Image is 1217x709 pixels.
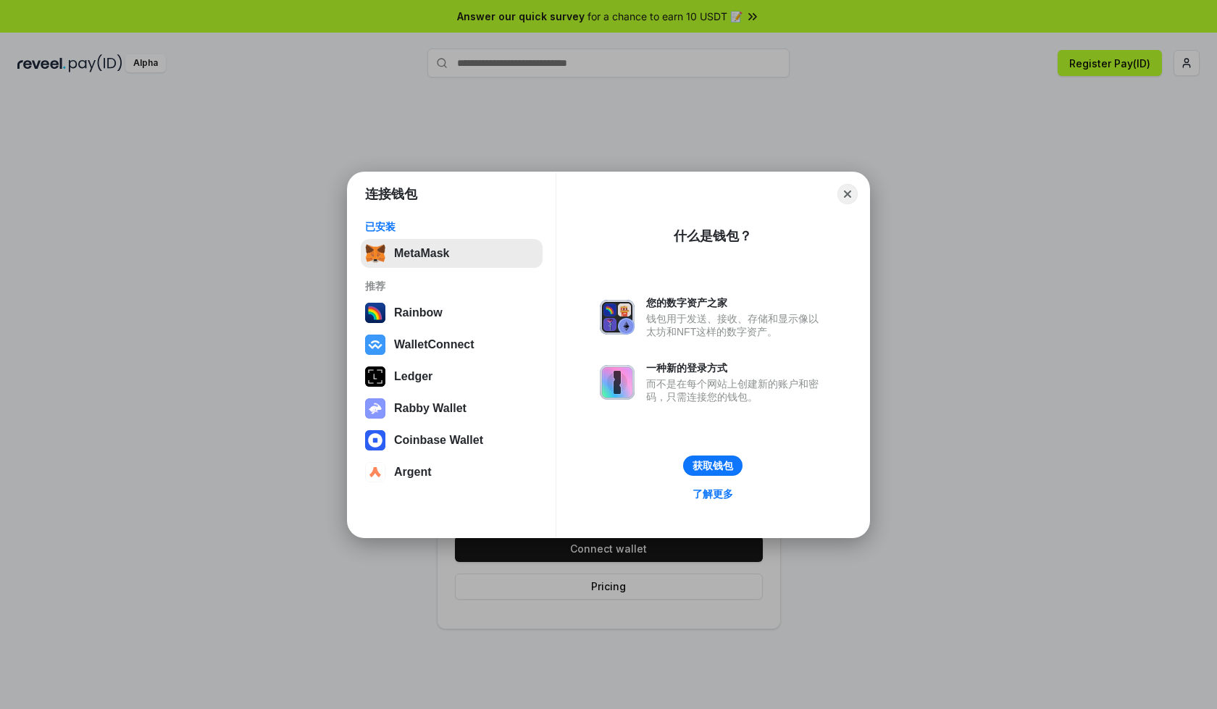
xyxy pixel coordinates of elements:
[684,484,742,503] a: 了解更多
[600,300,635,335] img: svg+xml,%3Csvg%20xmlns%3D%22http%3A%2F%2Fwww.w3.org%2F2000%2Fsvg%22%20fill%3D%22none%22%20viewBox...
[365,185,417,203] h1: 连接钱包
[361,239,543,268] button: MetaMask
[683,456,743,476] button: 获取钱包
[365,280,538,293] div: 推荐
[394,370,432,383] div: Ledger
[361,458,543,487] button: Argent
[693,487,733,500] div: 了解更多
[674,227,752,245] div: 什么是钱包？
[365,303,385,323] img: svg+xml,%3Csvg%20width%3D%22120%22%20height%3D%22120%22%20viewBox%3D%220%200%20120%20120%22%20fil...
[394,402,467,415] div: Rabby Wallet
[361,426,543,455] button: Coinbase Wallet
[365,366,385,387] img: svg+xml,%3Csvg%20xmlns%3D%22http%3A%2F%2Fwww.w3.org%2F2000%2Fsvg%22%20width%3D%2228%22%20height%3...
[693,459,733,472] div: 获取钱包
[646,361,826,374] div: 一种新的登录方式
[394,247,449,260] div: MetaMask
[394,466,432,479] div: Argent
[365,430,385,450] img: svg+xml,%3Csvg%20width%3D%2228%22%20height%3D%2228%22%20viewBox%3D%220%200%2028%2028%22%20fill%3D...
[365,220,538,233] div: 已安装
[361,362,543,391] button: Ledger
[365,398,385,419] img: svg+xml,%3Csvg%20xmlns%3D%22http%3A%2F%2Fwww.w3.org%2F2000%2Fsvg%22%20fill%3D%22none%22%20viewBox...
[646,377,826,403] div: 而不是在每个网站上创建新的账户和密码，只需连接您的钱包。
[600,365,635,400] img: svg+xml,%3Csvg%20xmlns%3D%22http%3A%2F%2Fwww.w3.org%2F2000%2Fsvg%22%20fill%3D%22none%22%20viewBox...
[394,434,483,447] div: Coinbase Wallet
[361,394,543,423] button: Rabby Wallet
[646,296,826,309] div: 您的数字资产之家
[361,330,543,359] button: WalletConnect
[365,462,385,482] img: svg+xml,%3Csvg%20width%3D%2228%22%20height%3D%2228%22%20viewBox%3D%220%200%2028%2028%22%20fill%3D...
[837,184,858,204] button: Close
[394,306,443,319] div: Rainbow
[365,243,385,264] img: svg+xml,%3Csvg%20fill%3D%22none%22%20height%3D%2233%22%20viewBox%3D%220%200%2035%2033%22%20width%...
[394,338,474,351] div: WalletConnect
[361,298,543,327] button: Rainbow
[365,335,385,355] img: svg+xml,%3Csvg%20width%3D%2228%22%20height%3D%2228%22%20viewBox%3D%220%200%2028%2028%22%20fill%3D...
[646,312,826,338] div: 钱包用于发送、接收、存储和显示像以太坊和NFT这样的数字资产。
